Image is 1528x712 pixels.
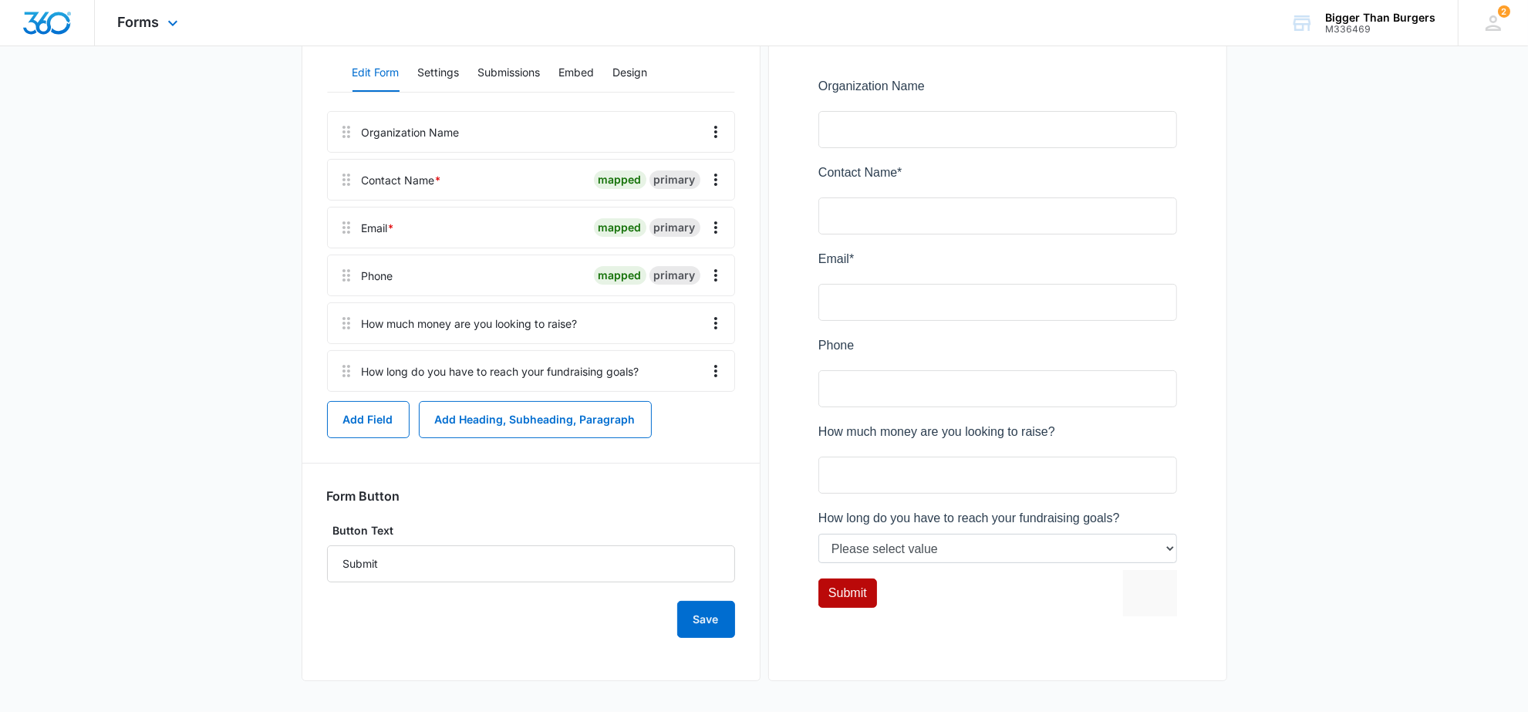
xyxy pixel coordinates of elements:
[305,493,502,539] iframe: reCAPTCHA
[703,167,728,192] button: Overflow Menu
[594,170,646,189] div: mapped
[352,55,400,92] button: Edit Form
[1325,12,1435,24] div: account name
[703,263,728,288] button: Overflow Menu
[559,55,595,92] button: Embed
[118,14,160,30] span: Forms
[418,55,460,92] button: Settings
[362,316,578,332] div: How much money are you looking to raise?
[703,311,728,336] button: Overflow Menu
[327,522,735,539] label: Button Text
[362,220,395,236] div: Email
[703,120,728,144] button: Overflow Menu
[594,218,646,237] div: mapped
[362,124,460,140] div: Organization Name
[677,601,735,638] button: Save
[594,266,646,285] div: mapped
[703,359,728,383] button: Overflow Menu
[649,218,700,237] div: primary
[327,488,400,504] h3: Form Button
[613,55,648,92] button: Design
[649,266,700,285] div: primary
[362,172,442,188] div: Contact Name
[478,55,541,92] button: Submissions
[1325,24,1435,35] div: account id
[1498,5,1510,18] div: notifications count
[419,401,652,438] button: Add Heading, Subheading, Paragraph
[649,170,700,189] div: primary
[10,509,49,522] span: Submit
[703,215,728,240] button: Overflow Menu
[362,268,393,284] div: Phone
[327,401,410,438] button: Add Field
[1498,5,1510,18] span: 2
[362,363,639,380] div: How long do you have to reach your fundraising goals?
